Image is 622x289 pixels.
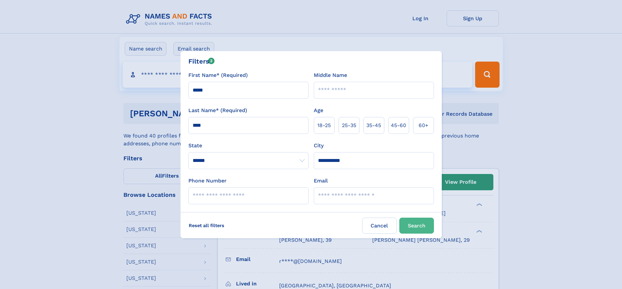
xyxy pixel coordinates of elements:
span: 25‑35 [342,122,356,129]
div: Filters [188,56,215,66]
label: Cancel [362,218,397,234]
span: 35‑45 [366,122,381,129]
label: City [314,142,324,150]
label: Middle Name [314,71,347,79]
label: Reset all filters [184,218,229,233]
span: 18‑25 [317,122,331,129]
span: 45‑60 [391,122,406,129]
label: Email [314,177,328,185]
label: Phone Number [188,177,227,185]
label: State [188,142,309,150]
span: 60+ [419,122,428,129]
label: Last Name* (Required) [188,107,247,114]
label: First Name* (Required) [188,71,248,79]
label: Age [314,107,323,114]
button: Search [399,218,434,234]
